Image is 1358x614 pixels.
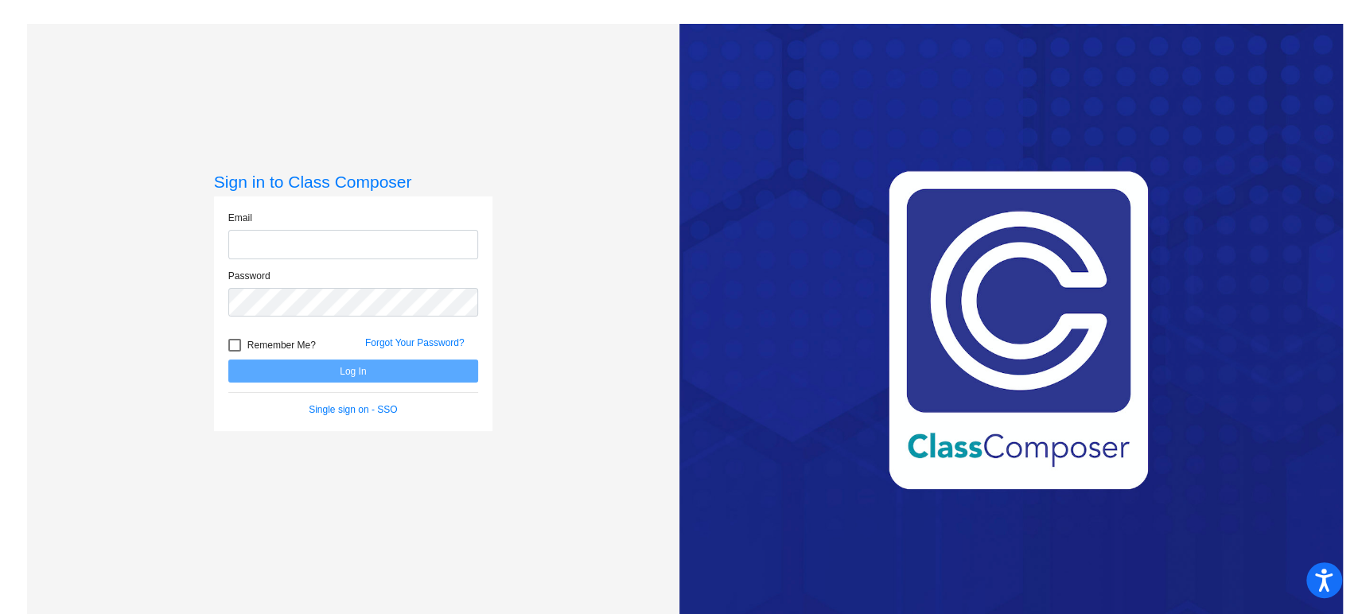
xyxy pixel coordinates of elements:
[228,359,478,383] button: Log In
[309,404,397,415] a: Single sign on - SSO
[228,269,270,283] label: Password
[214,172,492,192] h3: Sign in to Class Composer
[365,337,465,348] a: Forgot Your Password?
[247,336,316,355] span: Remember Me?
[228,211,252,225] label: Email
